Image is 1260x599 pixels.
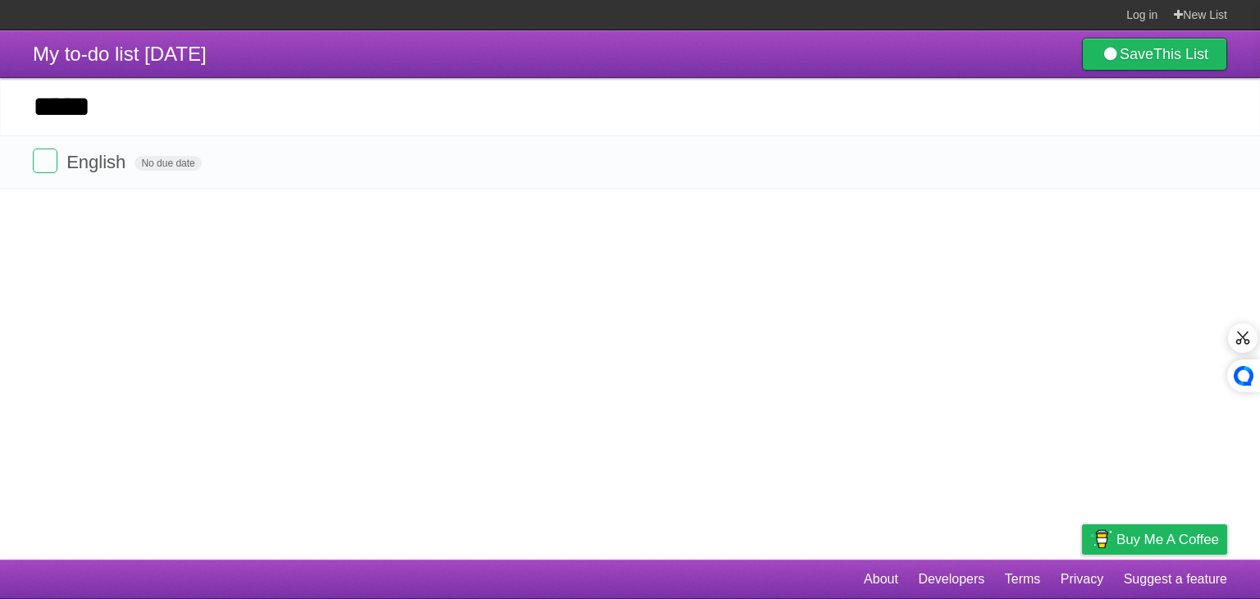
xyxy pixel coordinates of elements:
img: Buy me a coffee [1090,525,1112,553]
a: Developers [918,564,984,595]
span: Buy me a coffee [1116,525,1219,554]
span: English [66,152,130,172]
a: Terms [1005,564,1041,595]
a: About [864,564,898,595]
span: My to-do list [DATE] [33,43,207,65]
a: Suggest a feature [1124,564,1227,595]
a: Privacy [1061,564,1103,595]
b: This List [1153,46,1208,62]
label: Done [33,149,57,173]
span: No due date [135,156,201,171]
a: SaveThis List [1082,38,1227,71]
a: Buy me a coffee [1082,524,1227,555]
